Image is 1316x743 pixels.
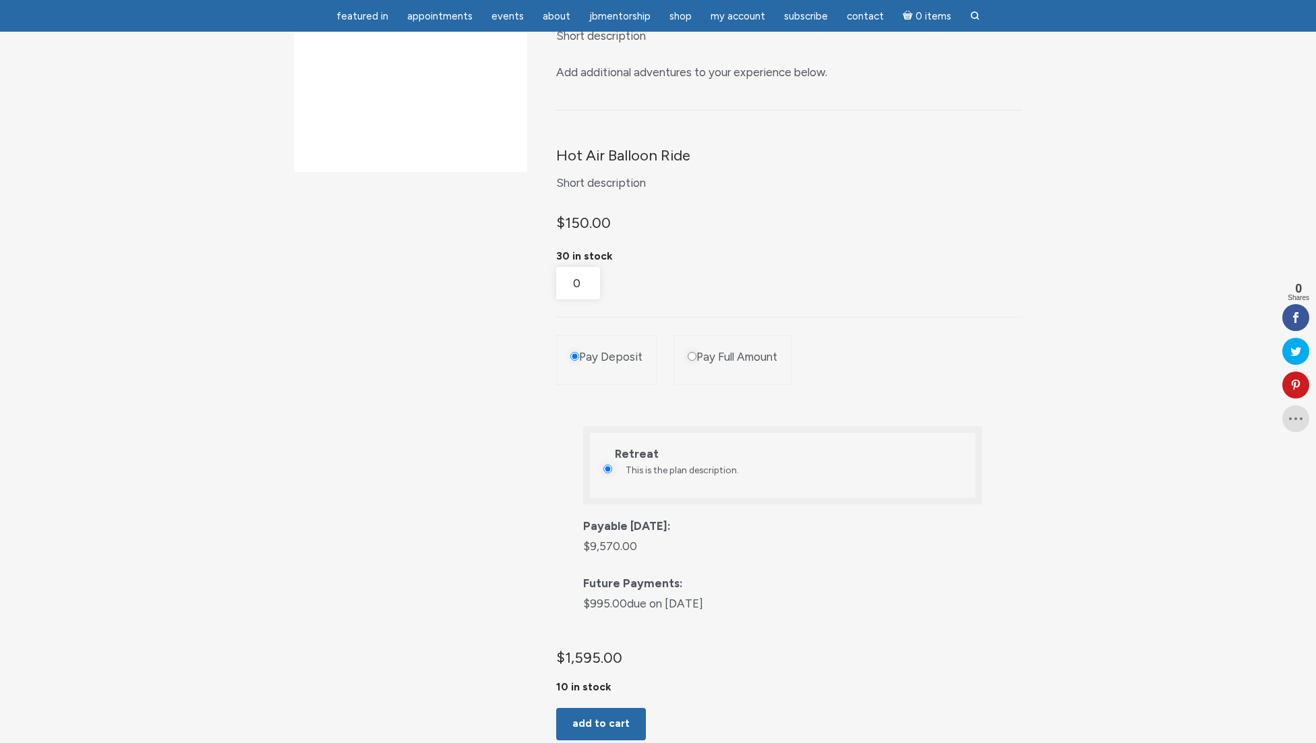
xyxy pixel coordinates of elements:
label: Pay Deposit [579,349,642,365]
a: Events [483,3,532,30]
small: This is the plan description. [626,463,739,479]
span: $ [583,597,590,610]
a: My Account [702,3,773,30]
p: 30 in stock [556,246,1022,267]
span: Shop [669,10,692,22]
a: featured in [328,3,396,30]
a: Contact [839,3,892,30]
span: featured in [336,10,388,22]
span: 150.00 [556,214,611,231]
p: due on [DATE] [583,593,982,614]
bdi: 995.00 [583,597,627,610]
span: My Account [711,10,765,22]
span: About [543,10,570,22]
p: Short description [556,173,1022,194]
a: Shop [661,3,700,30]
span: Subscribe [784,10,828,22]
a: About [535,3,578,30]
a: JBMentorship [581,3,659,30]
i: Cart [903,10,916,22]
span: Events [491,10,524,22]
p: 10 in stock [556,682,1022,692]
span: 0 items [916,11,951,22]
a: Appointments [399,3,481,30]
button: Add to cart [556,708,646,740]
a: Subscribe [776,3,836,30]
span: 0 [1288,283,1309,295]
span: Contact [847,10,884,22]
span: Shares [1288,295,1309,301]
span: Appointments [407,10,473,22]
input: Product quantity [556,267,600,300]
span: $ [583,539,590,553]
p: Add additional adventures to your experience below. [556,62,1022,83]
label: Pay Full Amount [696,349,777,365]
span: Hot Air Balloon Ride [556,146,690,165]
strong: Retreat [615,447,659,460]
strong: Future Payments: [583,576,683,590]
span: $ [556,649,565,666]
span: JBMentorship [589,10,651,22]
a: Cart0 items [895,2,959,30]
span: $ [556,214,565,231]
span: 1,595.00 [556,649,622,666]
strong: Payable [DATE]: [583,519,671,533]
p: Short description [556,26,1022,47]
bdi: 9,570.00 [583,539,637,553]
